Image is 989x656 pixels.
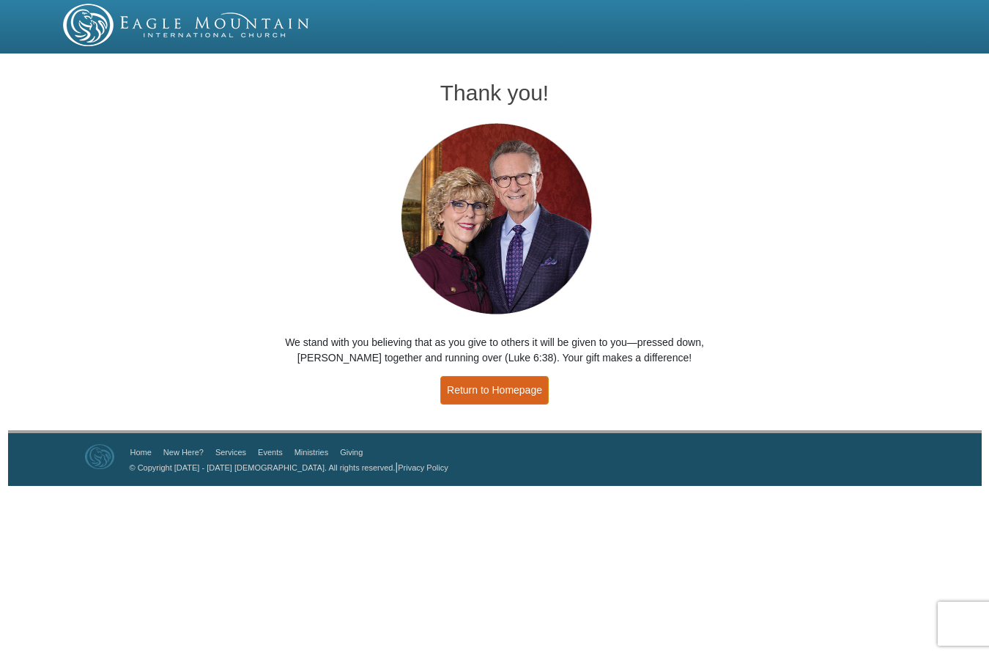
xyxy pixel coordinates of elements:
[63,4,311,46] img: EMIC
[340,448,363,457] a: Giving
[130,448,152,457] a: Home
[440,376,549,405] a: Return to Homepage
[130,463,396,472] a: © Copyright [DATE] - [DATE] [DEMOGRAPHIC_DATA]. All rights reserved.
[255,335,734,366] p: We stand with you believing that as you give to others it will be given to you—pressed down, [PER...
[215,448,246,457] a: Services
[398,463,448,472] a: Privacy Policy
[163,448,204,457] a: New Here?
[85,444,114,469] img: Eagle Mountain International Church
[387,119,603,320] img: Pastors George and Terri Pearsons
[125,460,448,475] p: |
[258,448,283,457] a: Events
[255,81,734,105] h1: Thank you!
[295,448,328,457] a: Ministries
